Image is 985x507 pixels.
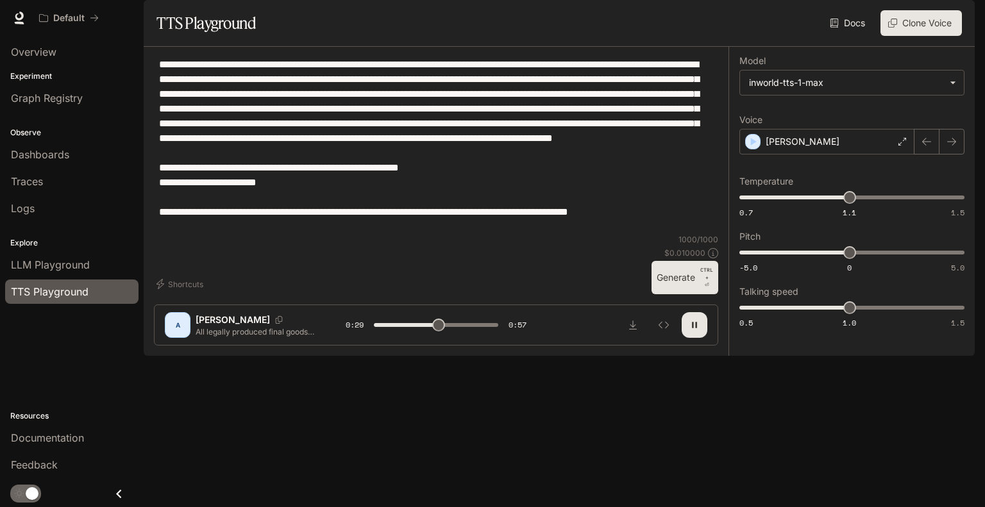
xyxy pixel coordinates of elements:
[154,274,208,294] button: Shortcuts
[843,207,856,218] span: 1.1
[827,10,870,36] a: Docs
[847,262,852,273] span: 0
[33,5,105,31] button: All workspaces
[766,135,839,148] p: [PERSON_NAME]
[951,262,964,273] span: 5.0
[739,115,762,124] p: Voice
[740,71,964,95] div: inworld-tts-1-max
[700,266,713,281] p: CTRL +
[270,316,288,324] button: Copy Voice ID
[156,10,256,36] h1: TTS Playground
[651,312,677,338] button: Inspect
[951,317,964,328] span: 1.5
[749,76,943,89] div: inworld-tts-1-max
[346,319,364,331] span: 0:29
[196,313,270,326] p: [PERSON_NAME]
[53,13,85,24] p: Default
[739,287,798,296] p: Talking speed
[739,56,766,65] p: Model
[167,315,188,335] div: A
[700,266,713,289] p: ⏎
[880,10,962,36] button: Clone Voice
[843,317,856,328] span: 1.0
[652,261,718,294] button: GenerateCTRL +⏎
[739,207,753,218] span: 0.7
[739,262,757,273] span: -5.0
[509,319,526,331] span: 0:57
[951,207,964,218] span: 1.5
[196,326,315,337] p: All legally produced final goods and services produced for purchase by consumers, businesses, the...
[739,232,761,241] p: Pitch
[620,312,646,338] button: Download audio
[739,317,753,328] span: 0.5
[739,177,793,186] p: Temperature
